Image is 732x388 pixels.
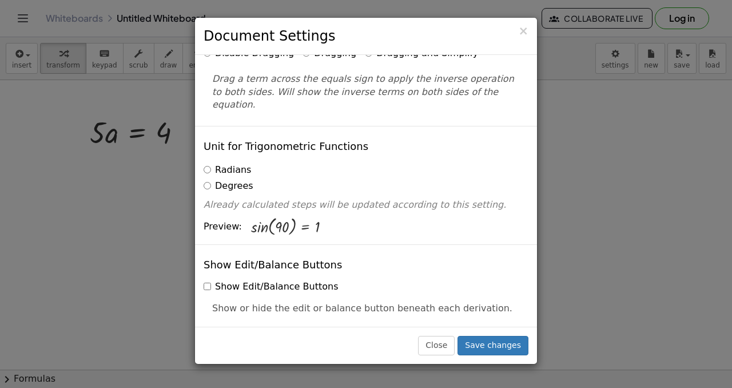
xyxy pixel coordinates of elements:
[204,141,368,152] h4: Unit for Trigonometric Functions
[457,336,528,355] button: Save changes
[204,164,251,177] label: Radians
[518,25,528,37] button: Close
[204,166,211,173] input: Radians
[204,199,528,212] p: Already calculated steps will be updated according to this setting.
[204,280,338,294] label: Show Edit/Balance Buttons
[204,26,528,46] h3: Document Settings
[212,73,520,112] p: Drag a term across the equals sign to apply the inverse operation to both sides. Will show the in...
[418,336,455,355] button: Close
[212,302,520,315] p: Show or hide the edit or balance button beneath each derivation.
[204,283,211,290] input: Show Edit/Balance Buttons
[204,180,253,193] label: Degrees
[518,24,528,38] span: ×
[204,182,211,189] input: Degrees
[204,259,342,271] h4: Show Edit/Balance Buttons
[204,220,242,233] span: Preview:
